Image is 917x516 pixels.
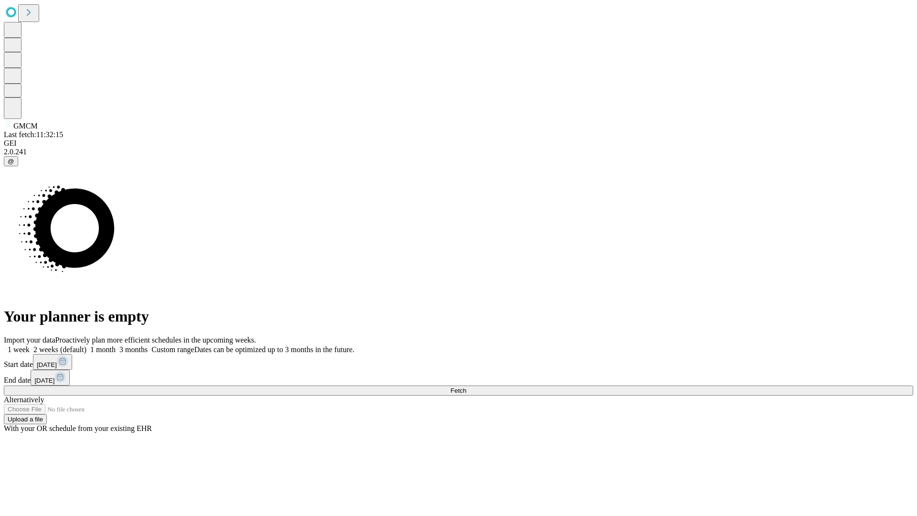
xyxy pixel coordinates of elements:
[4,396,44,404] span: Alternatively
[8,158,14,165] span: @
[33,345,86,354] span: 2 weeks (default)
[4,424,152,432] span: With your OR schedule from your existing EHR
[34,377,54,384] span: [DATE]
[4,308,913,325] h1: Your planner is empty
[31,370,70,386] button: [DATE]
[4,139,913,148] div: GEI
[194,345,354,354] span: Dates can be optimized up to 3 months in the future.
[151,345,194,354] span: Custom range
[450,387,466,394] span: Fetch
[4,156,18,166] button: @
[55,336,256,344] span: Proactively plan more efficient schedules in the upcoming weeks.
[4,336,55,344] span: Import your data
[4,414,47,424] button: Upload a file
[13,122,38,130] span: GMCM
[33,354,72,370] button: [DATE]
[4,354,913,370] div: Start date
[4,130,63,139] span: Last fetch: 11:32:15
[4,148,913,156] div: 2.0.241
[119,345,148,354] span: 3 months
[37,361,57,368] span: [DATE]
[90,345,116,354] span: 1 month
[4,386,913,396] button: Fetch
[4,370,913,386] div: End date
[8,345,30,354] span: 1 week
